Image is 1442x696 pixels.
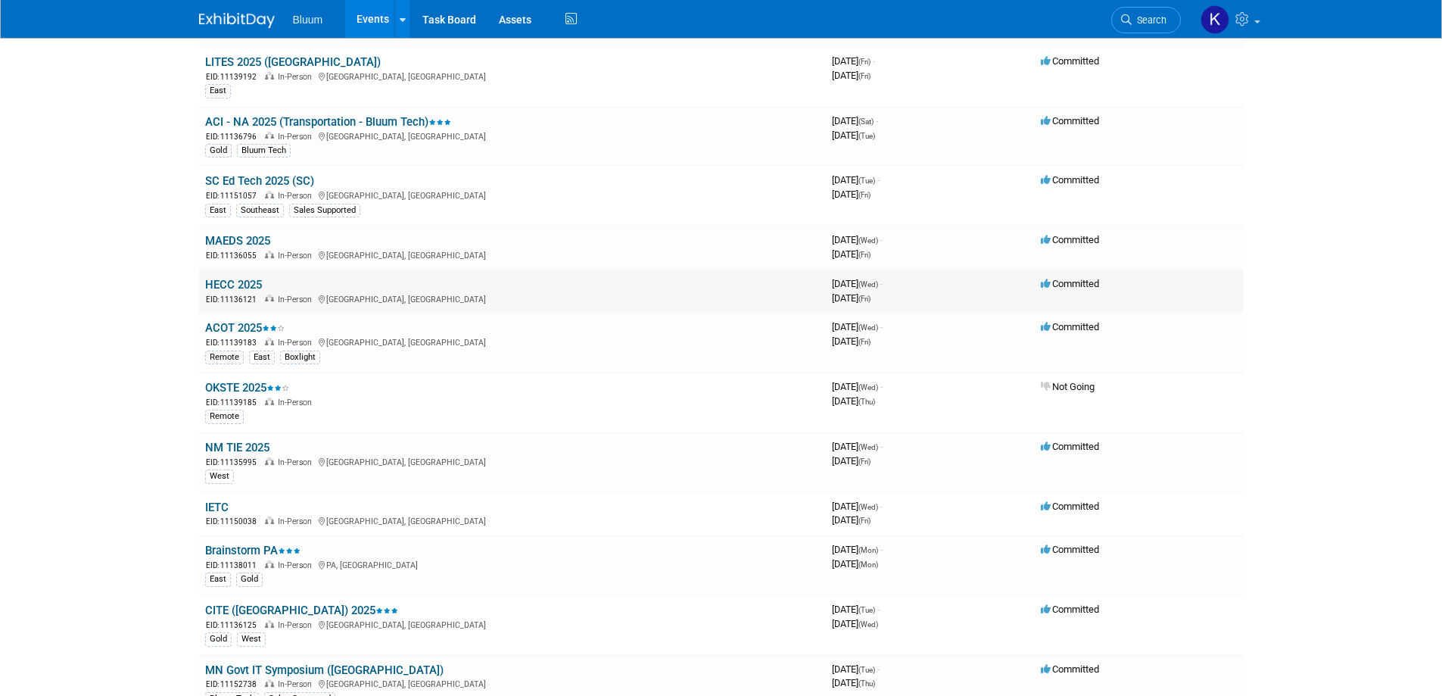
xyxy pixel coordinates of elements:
[858,338,870,346] span: (Fri)
[206,621,263,629] span: EID: 11136125
[206,73,263,81] span: EID: 11139192
[880,501,883,512] span: -
[206,680,263,688] span: EID: 11152738
[278,251,316,261] span: In-Person
[1041,174,1099,186] span: Committed
[858,236,878,245] span: (Wed)
[206,133,263,141] span: EID: 11136796
[265,620,274,628] img: In-Person Event
[858,280,878,289] span: (Wed)
[873,55,875,67] span: -
[858,606,875,614] span: (Tue)
[876,115,878,126] span: -
[832,278,883,289] span: [DATE]
[1041,321,1099,332] span: Committed
[858,503,878,511] span: (Wed)
[205,84,231,98] div: East
[265,132,274,139] img: In-Person Event
[832,544,883,555] span: [DATE]
[205,55,381,69] a: LITES 2025 ([GEOGRAPHIC_DATA])
[1041,234,1099,245] span: Committed
[1132,14,1166,26] span: Search
[278,72,316,82] span: In-Person
[832,115,878,126] span: [DATE]
[1041,663,1099,675] span: Committed
[832,336,870,347] span: [DATE]
[858,176,875,185] span: (Tue)
[205,632,232,646] div: Gold
[858,398,875,406] span: (Thu)
[265,560,274,568] img: In-Person Event
[858,620,878,629] span: (Wed)
[205,573,231,586] div: East
[265,295,274,302] img: In-Person Event
[206,192,263,200] span: EID: 11151057
[205,130,820,142] div: [GEOGRAPHIC_DATA], [GEOGRAPHIC_DATA]
[265,457,274,465] img: In-Person Event
[858,517,870,525] span: (Fri)
[206,295,263,304] span: EID: 11136121
[205,321,285,335] a: ACOT 2025
[1041,441,1099,452] span: Committed
[205,470,234,483] div: West
[1041,115,1099,126] span: Committed
[278,338,316,348] span: In-Person
[832,130,875,141] span: [DATE]
[832,292,870,304] span: [DATE]
[858,132,875,140] span: (Tue)
[278,560,316,570] span: In-Person
[858,191,870,199] span: (Fri)
[858,323,878,332] span: (Wed)
[205,544,301,557] a: Brainstorm PA
[293,14,323,26] span: Bluum
[205,514,820,527] div: [GEOGRAPHIC_DATA], [GEOGRAPHIC_DATA]
[832,663,880,675] span: [DATE]
[278,398,316,407] span: In-Person
[832,381,883,392] span: [DATE]
[206,458,263,467] span: EID: 11135995
[205,677,820,690] div: [GEOGRAPHIC_DATA], [GEOGRAPHIC_DATA]
[205,70,820,83] div: [GEOGRAPHIC_DATA], [GEOGRAPHIC_DATA]
[858,383,878,392] span: (Wed)
[832,441,883,452] span: [DATE]
[265,251,274,258] img: In-Person Event
[278,191,316,201] span: In-Person
[832,189,870,200] span: [DATE]
[858,679,875,688] span: (Thu)
[877,174,880,186] span: -
[832,234,883,245] span: [DATE]
[265,338,274,345] img: In-Person Event
[880,381,883,392] span: -
[205,115,451,129] a: ACI - NA 2025 (Transportation - Bluum Tech)
[237,144,291,158] div: Bluum Tech
[205,558,820,571] div: PA, [GEOGRAPHIC_DATA]
[880,234,883,245] span: -
[832,248,870,260] span: [DATE]
[199,13,275,28] img: ExhibitDay
[278,620,316,630] span: In-Person
[832,395,875,407] span: [DATE]
[877,663,880,675] span: -
[236,573,263,586] div: Gold
[832,321,883,332] span: [DATE]
[205,501,229,514] a: IETC
[278,295,316,304] span: In-Person
[206,517,263,526] span: EID: 11150038
[205,248,820,261] div: [GEOGRAPHIC_DATA], [GEOGRAPHIC_DATA]
[880,441,883,452] span: -
[205,144,232,158] div: Gold
[832,55,875,67] span: [DATE]
[832,604,880,615] span: [DATE]
[205,292,820,305] div: [GEOGRAPHIC_DATA], [GEOGRAPHIC_DATA]
[832,174,880,186] span: [DATE]
[1041,501,1099,512] span: Committed
[237,632,266,646] div: West
[278,517,316,526] span: In-Person
[205,278,262,292] a: HECC 2025
[832,455,870,467] span: [DATE]
[280,351,320,364] div: Boxlight
[289,204,360,217] div: Sales Supported
[205,336,820,348] div: [GEOGRAPHIC_DATA], [GEOGRAPHIC_DATA]
[205,381,289,395] a: OKSTE 2025
[1111,7,1181,33] a: Search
